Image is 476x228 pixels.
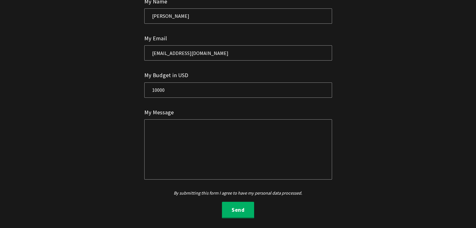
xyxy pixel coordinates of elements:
[222,202,254,219] button: Send
[144,71,188,80] label: My Budget in USD
[144,108,174,117] label: My Message
[144,190,332,197] p: By submitting this form I agree to have my personal data processed.
[144,34,167,43] label: My Email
